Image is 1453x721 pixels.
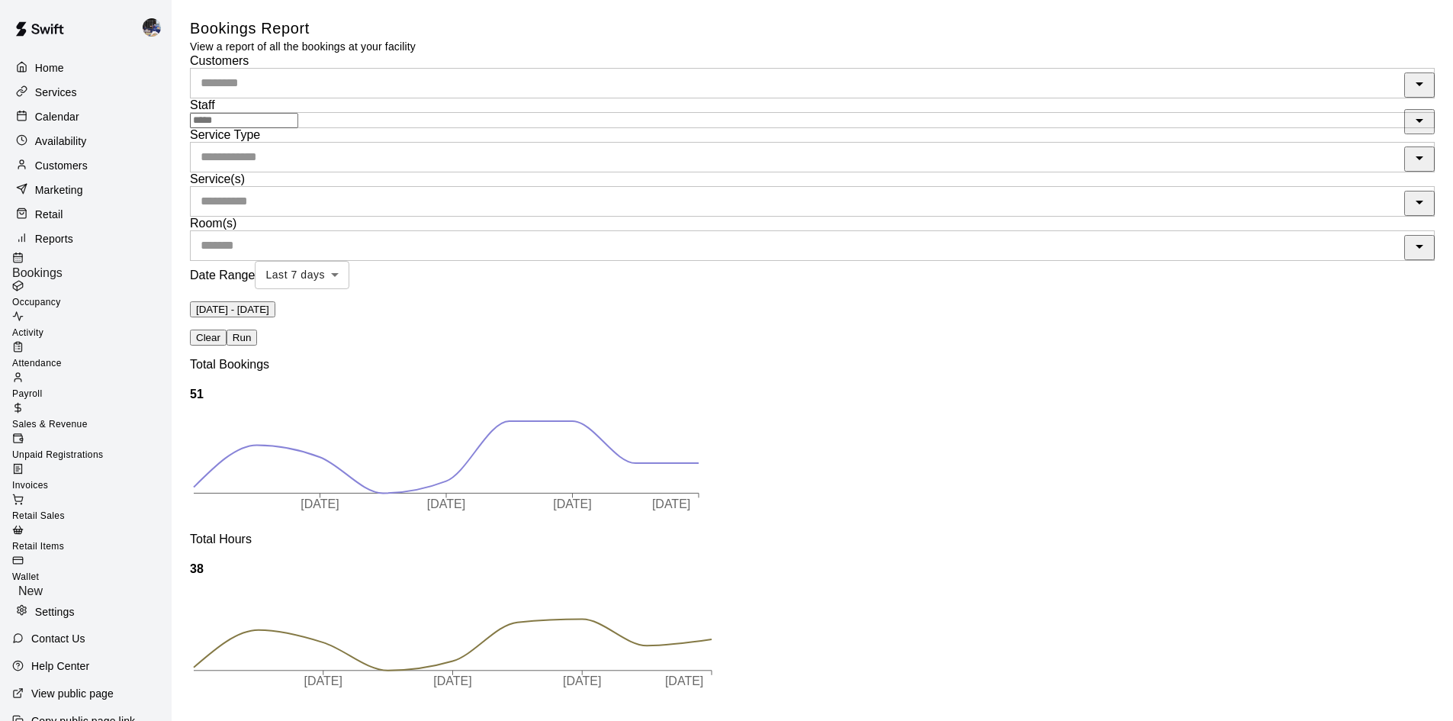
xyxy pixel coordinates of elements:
p: View a report of all the bookings at your facility [190,39,416,54]
button: Run [227,330,257,346]
p: Calendar [35,109,79,124]
span: Date Range [190,268,255,281]
tspan: [DATE] [665,674,703,687]
a: Payroll [12,372,172,402]
p: Retail [35,207,63,222]
span: Occupancy [12,297,61,307]
button: Open [1404,109,1435,134]
p: Contact Us [31,631,85,646]
a: Settings [12,600,159,623]
span: Customers [190,54,249,67]
tspan: [DATE] [304,674,342,687]
a: Sales & Revenue [12,402,172,433]
span: Retail Items [12,541,64,552]
span: Attendance [12,358,62,369]
h5: Bookings Report [190,18,416,39]
a: Retail Items [12,524,172,555]
p: Home [35,60,64,76]
h4: 38 [190,562,1435,576]
a: Marketing [12,179,159,201]
button: [DATE] - [DATE] [190,301,275,317]
p: Marketing [35,182,83,198]
div: Kevin Chandler [140,12,172,43]
p: Total Bookings [190,358,1435,372]
span: New [12,584,49,597]
span: Bookings [12,266,63,279]
p: View public page [31,686,114,701]
span: Room(s) [190,217,236,230]
tspan: [DATE] [652,497,690,510]
span: Invoices [12,480,48,491]
a: Invoices [12,463,172,494]
p: Availability [35,134,87,149]
a: Activity [12,311,172,341]
span: Sales & Revenue [12,419,88,430]
a: Retail Sales [12,494,172,524]
div: Last 7 days [255,261,349,289]
tspan: [DATE] [563,674,601,687]
p: Services [35,85,77,100]
span: Service Type [190,128,260,141]
a: Availability [12,130,159,153]
button: Open [1404,191,1435,216]
a: Home [12,56,159,79]
p: Help Center [31,658,89,674]
a: Unpaid Registrations [12,433,172,463]
tspan: [DATE] [301,497,339,510]
span: Wallet [12,571,39,582]
p: Settings [35,604,75,620]
a: Occupancy [12,280,172,311]
button: Open [1404,72,1435,98]
p: Total Hours [190,533,1435,546]
tspan: [DATE] [433,674,471,687]
a: WalletNew [12,555,172,599]
tspan: [DATE] [553,497,591,510]
a: Services [12,81,159,104]
a: Bookings [12,252,172,280]
h4: 51 [190,388,1435,401]
button: Open [1404,235,1435,260]
a: Retail [12,203,159,226]
span: Payroll [12,388,42,399]
tspan: [DATE] [427,497,465,510]
a: Calendar [12,105,159,128]
a: Reports [12,227,159,250]
a: Customers [12,154,159,177]
span: Activity [12,327,43,338]
img: Kevin Chandler [143,18,161,37]
span: Retail Sales [12,510,65,521]
span: Unpaid Registrations [12,449,103,460]
span: Service(s) [190,172,245,185]
button: Clear [190,330,227,346]
p: Customers [35,158,88,173]
button: Open [1404,146,1435,172]
a: Attendance [12,341,172,372]
span: Staff [190,98,215,111]
p: Reports [35,231,73,246]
